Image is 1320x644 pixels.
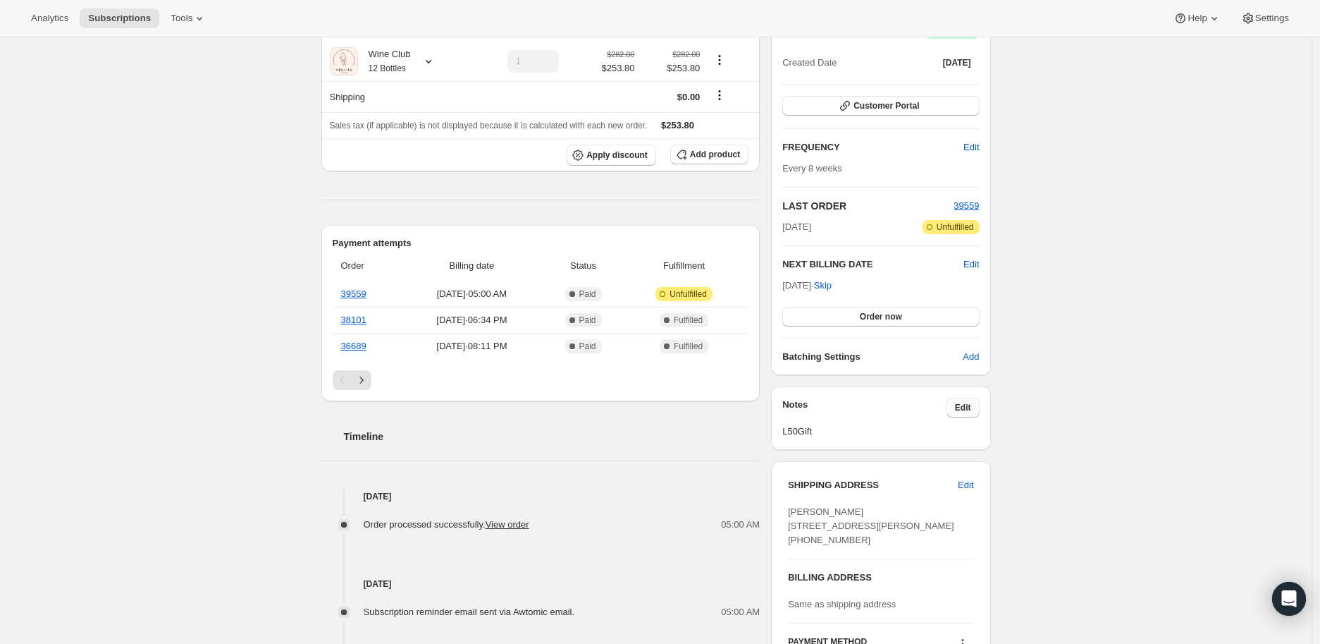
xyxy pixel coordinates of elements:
[486,519,529,530] a: View order
[677,92,701,102] span: $0.00
[579,341,596,352] span: Paid
[567,145,656,166] button: Apply discount
[782,257,963,272] h2: NEXT BILLING DATE
[935,53,980,73] button: [DATE]
[1188,13,1207,24] span: Help
[782,140,963,154] h2: FREQUENCY
[674,315,703,326] span: Fulfilled
[333,236,749,250] h2: Payment attempts
[782,280,832,291] span: [DATE] ·
[788,506,954,545] span: [PERSON_NAME] [STREET_ADDRESS][PERSON_NAME] [PHONE_NUMBER]
[672,50,700,59] small: $282.00
[601,61,634,75] span: $253.80
[369,63,406,73] small: 12 Bottles
[955,136,987,159] button: Edit
[782,199,954,213] h2: LAST ORDER
[708,87,731,103] button: Shipping actions
[1165,8,1229,28] button: Help
[963,140,979,154] span: Edit
[954,346,987,368] button: Add
[937,221,974,233] span: Unfulfilled
[788,599,896,609] span: Same as shipping address
[321,577,760,591] h4: [DATE]
[579,288,596,300] span: Paid
[341,315,366,325] a: 38101
[341,341,366,351] a: 36689
[721,518,760,532] span: 05:00 AM
[405,287,538,301] span: [DATE] · 05:00 AM
[330,121,648,130] span: Sales tax (if applicable) is not displayed because it is calculated with each new order.
[782,96,979,116] button: Customer Portal
[958,478,973,492] span: Edit
[806,274,840,297] button: Skip
[321,490,760,504] h4: [DATE]
[943,57,971,68] span: [DATE]
[358,47,411,75] div: Wine Club
[333,370,749,390] nav: Pagination
[782,398,946,418] h3: Notes
[330,47,358,75] img: product img
[171,13,192,24] span: Tools
[955,402,971,413] span: Edit
[708,52,731,68] button: Product actions
[579,315,596,326] span: Paid
[547,259,619,273] span: Status
[788,571,973,585] h3: BILLING ADDRESS
[674,341,703,352] span: Fulfilled
[782,163,842,174] span: Every 8 weeks
[788,478,958,492] h3: SHIPPING ADDRESS
[88,13,151,24] span: Subscriptions
[162,8,215,28] button: Tools
[405,339,538,353] span: [DATE] · 08:11 PM
[586,150,648,161] span: Apply discount
[1255,13,1289,24] span: Settings
[670,288,707,300] span: Unfulfilled
[782,220,811,234] span: [DATE]
[949,474,982,497] button: Edit
[628,259,740,273] span: Fulfillment
[23,8,77,28] button: Analytics
[321,81,469,112] th: Shipping
[1272,582,1306,616] div: Open Intercom Messenger
[782,307,979,327] button: Order now
[782,350,963,364] h6: Batching Settings
[946,398,980,418] button: Edit
[31,13,68,24] span: Analytics
[405,313,538,327] span: [DATE] · 06:34 PM
[853,100,919,111] span: Customer Portal
[954,200,979,211] a: 39559
[690,149,740,160] span: Add product
[364,607,575,617] span: Subscription reminder email sent via Awtomic email.
[782,56,837,70] span: Created Date
[670,145,748,164] button: Add product
[341,288,366,299] a: 39559
[954,199,979,213] button: 39559
[344,430,760,444] h2: Timeline
[333,250,401,281] th: Order
[80,8,159,28] button: Subscriptions
[364,519,529,530] span: Order processed successfully.
[860,311,902,322] span: Order now
[352,370,371,390] button: Next
[721,605,760,619] span: 05:00 AM
[661,120,694,130] span: $253.80
[607,50,634,59] small: $282.00
[1233,8,1297,28] button: Settings
[814,279,832,293] span: Skip
[405,259,538,273] span: Billing date
[963,350,979,364] span: Add
[782,425,979,439] span: L50Gift
[643,61,700,75] span: $253.80
[963,257,979,272] button: Edit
